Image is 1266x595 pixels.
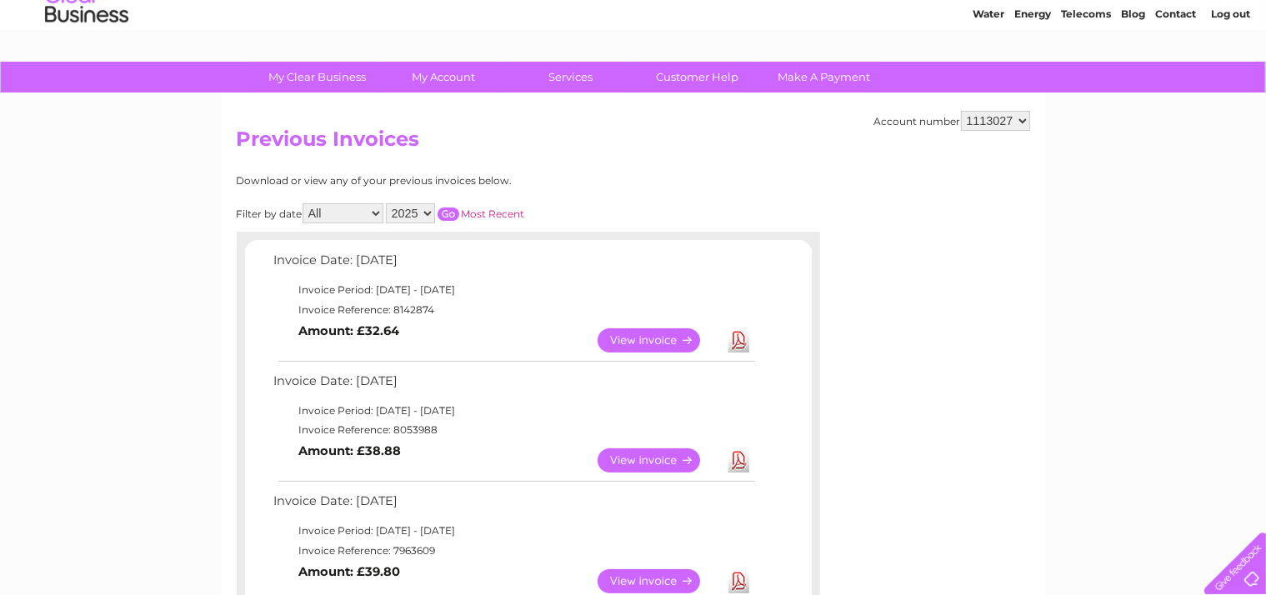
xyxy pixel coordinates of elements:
a: View [598,569,720,593]
div: Account number [874,111,1030,131]
a: View [598,448,720,472]
a: Water [973,71,1004,83]
a: Contact [1155,71,1196,83]
a: View [598,328,720,352]
td: Invoice Reference: 8142874 [270,300,758,320]
b: Amount: £38.88 [299,443,402,458]
b: Amount: £39.80 [299,564,401,579]
a: Customer Help [628,62,766,92]
div: Clear Business is a trading name of Verastar Limited (registered in [GEOGRAPHIC_DATA] No. 3667643... [240,9,1028,81]
a: Download [728,448,749,472]
a: 0333 014 3131 [952,8,1067,29]
div: Download or view any of your previous invoices below. [237,175,674,187]
a: My Clear Business [248,62,386,92]
b: Amount: £32.64 [299,323,400,338]
td: Invoice Period: [DATE] - [DATE] [270,401,758,421]
a: My Account [375,62,513,92]
a: Most Recent [462,207,525,220]
a: Make A Payment [755,62,893,92]
td: Invoice Date: [DATE] [270,490,758,521]
td: Invoice Reference: 8053988 [270,420,758,440]
h2: Previous Invoices [237,127,1030,159]
a: Log out [1211,71,1250,83]
div: Filter by date [237,203,674,223]
a: Energy [1014,71,1051,83]
a: Telecoms [1061,71,1111,83]
a: Download [728,328,749,352]
img: logo.png [44,43,129,94]
td: Invoice Period: [DATE] - [DATE] [270,521,758,541]
td: Invoice Date: [DATE] [270,370,758,401]
a: Download [728,569,749,593]
a: Services [502,62,639,92]
a: Blog [1121,71,1145,83]
td: Invoice Reference: 7963609 [270,541,758,561]
td: Invoice Period: [DATE] - [DATE] [270,280,758,300]
td: Invoice Date: [DATE] [270,249,758,280]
